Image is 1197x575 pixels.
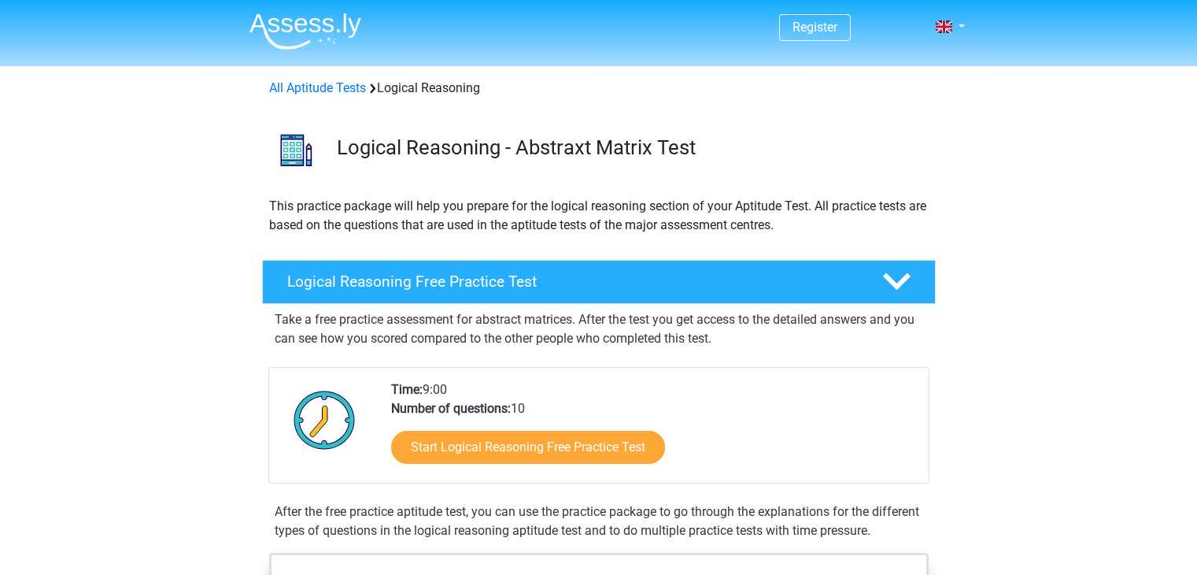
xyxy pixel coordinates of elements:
[269,80,366,95] a: All Aptitude Tests
[269,197,929,235] p: This practice package will help you prepare for the logical reasoning section of your Aptitude Te...
[391,382,423,397] b: Time:
[263,79,935,98] div: Logical Reasoning
[275,310,923,348] p: Take a free practice assessment for abstract matrices. After the test you get access to the detai...
[268,503,929,540] div: After the free practice aptitude test, you can use the practice package to go through the explana...
[249,13,361,50] img: Assessly
[285,380,364,459] img: Clock
[256,260,942,304] a: Logical Reasoning Free Practice Test
[391,431,665,464] a: Start Logical Reasoning Free Practice Test
[287,273,857,291] h4: Logical Reasoning Free Practice Test
[379,380,928,483] div: 9:00 10
[792,20,837,35] a: Register
[391,401,511,416] b: Number of questions:
[263,117,330,184] img: logical reasoning
[337,135,923,160] h3: Logical Reasoning - Abstraxt Matrix Test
